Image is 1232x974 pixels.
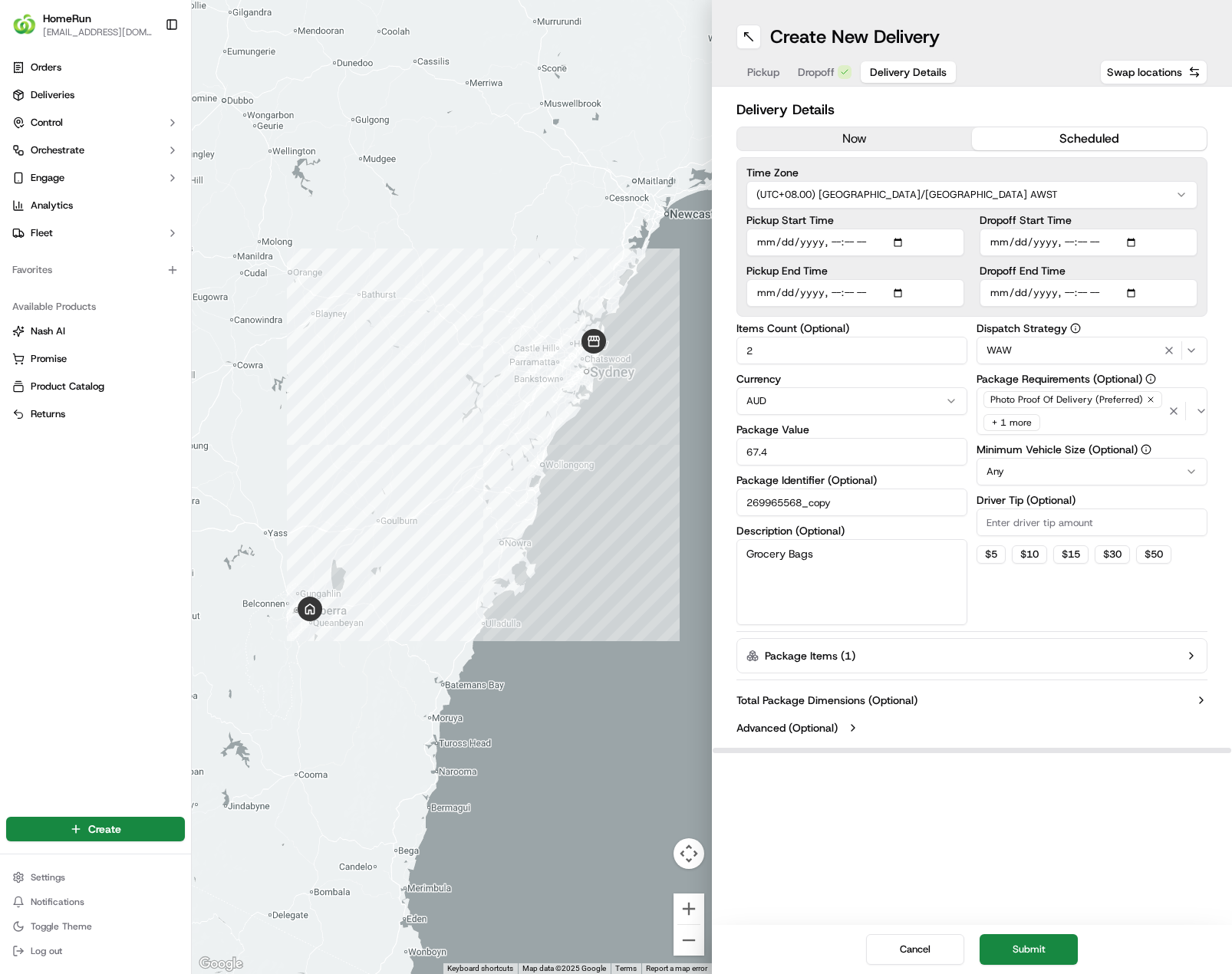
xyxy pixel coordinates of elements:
[31,199,73,212] span: Analytics
[736,475,967,485] label: Package Identifier (Optional)
[12,12,37,37] img: HomeRun
[6,295,185,319] div: Available Products
[977,495,1207,505] label: Driver Tip (Optional)
[15,146,43,174] img: 1736555255976-a54dd68f-1ca7-489b-9aae-adbdc363a1c4
[40,99,276,115] input: Got a question? Start typing here...
[6,110,185,135] button: Control
[31,143,84,157] span: Orchestrate
[31,324,65,338] span: Nash AI
[1012,545,1047,564] button: $10
[6,83,185,107] a: Deliveries
[52,162,194,174] div: We're available if you need us!
[43,11,91,26] button: HomeRun
[746,215,964,225] label: Pickup Start Time
[736,693,917,708] label: Total Package Dimensions (Optional)
[870,64,947,80] span: Delivery Details
[6,402,185,426] button: Returns
[736,337,967,364] input: Enter number of items
[736,373,967,384] label: Currency
[1145,373,1156,384] button: Package Requirements (Optional)
[972,127,1207,150] button: scheduled
[977,323,1207,334] label: Dispatch Strategy
[736,489,967,516] input: Enter package identifier
[15,15,46,46] img: Nash
[977,337,1207,364] button: WAW
[746,167,1197,178] label: Time Zone
[866,934,964,965] button: Cancel
[987,344,1012,357] span: WAW
[977,387,1207,435] button: Photo Proof Of Delivery (Preferred)+ 1 more
[980,934,1078,965] button: Submit
[153,260,186,271] span: Pylon
[674,925,704,956] button: Zoom out
[12,407,179,421] a: Returns
[6,940,185,962] button: Log out
[6,221,185,245] button: Fleet
[736,323,967,334] label: Items Count (Optional)
[1100,60,1207,84] button: Swap locations
[6,193,185,218] a: Analytics
[31,226,53,240] span: Fleet
[130,224,142,236] div: 💻
[6,867,185,888] button: Settings
[736,525,967,536] label: Description (Optional)
[31,407,65,421] span: Returns
[31,871,65,884] span: Settings
[983,414,1040,431] div: + 1 more
[145,222,246,238] span: API Documentation
[1107,64,1182,80] span: Swap locations
[1070,323,1081,334] button: Dispatch Strategy
[6,916,185,937] button: Toggle Theme
[977,373,1207,384] label: Package Requirements (Optional)
[31,61,61,74] span: Orders
[646,964,707,972] a: Report a map error
[736,638,1207,673] button: Package Items (1)
[1053,545,1089,564] button: $15
[31,88,74,102] span: Deliveries
[31,171,64,185] span: Engage
[6,6,159,43] button: HomeRunHomeRun[EMAIL_ADDRESS][DOMAIN_NAME]
[6,166,185,190] button: Engage
[196,954,246,974] a: Open this area in Google Maps (opens a new window)
[6,347,185,371] button: Promise
[15,61,279,86] p: Welcome 👋
[977,545,1006,564] button: $5
[977,444,1207,455] label: Minimum Vehicle Size (Optional)
[31,380,104,393] span: Product Catalog
[765,648,855,663] label: Package Items ( 1 )
[6,817,185,841] button: Create
[736,438,967,466] input: Enter package value
[737,127,972,150] button: now
[736,720,1207,735] button: Advanced (Optional)
[31,222,117,238] span: Knowledge Base
[980,215,1197,225] label: Dropoff Start Time
[52,146,252,162] div: Start new chat
[31,945,62,957] span: Log out
[261,151,279,169] button: Start new chat
[798,64,835,80] span: Dropoff
[1141,444,1151,455] button: Minimum Vehicle Size (Optional)
[522,964,606,972] span: Map data ©2025 Google
[43,26,153,38] button: [EMAIL_ADDRESS][DOMAIN_NAME]
[12,352,179,366] a: Promise
[674,838,704,869] button: Map camera controls
[12,324,179,338] a: Nash AI
[6,138,185,163] button: Orchestrate
[124,216,252,244] a: 💻API Documentation
[674,893,704,924] button: Zoom in
[31,352,67,366] span: Promise
[736,424,967,435] label: Package Value
[196,954,246,974] img: Google
[6,891,185,913] button: Notifications
[9,216,124,244] a: 📗Knowledge Base
[736,99,1207,120] h2: Delivery Details
[615,964,637,972] a: Terms (opens in new tab)
[736,539,967,625] textarea: Grocery Bags
[12,380,179,393] a: Product Catalog
[31,896,84,908] span: Notifications
[747,64,779,80] span: Pickup
[736,720,838,735] label: Advanced (Optional)
[977,508,1207,536] input: Enter driver tip amount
